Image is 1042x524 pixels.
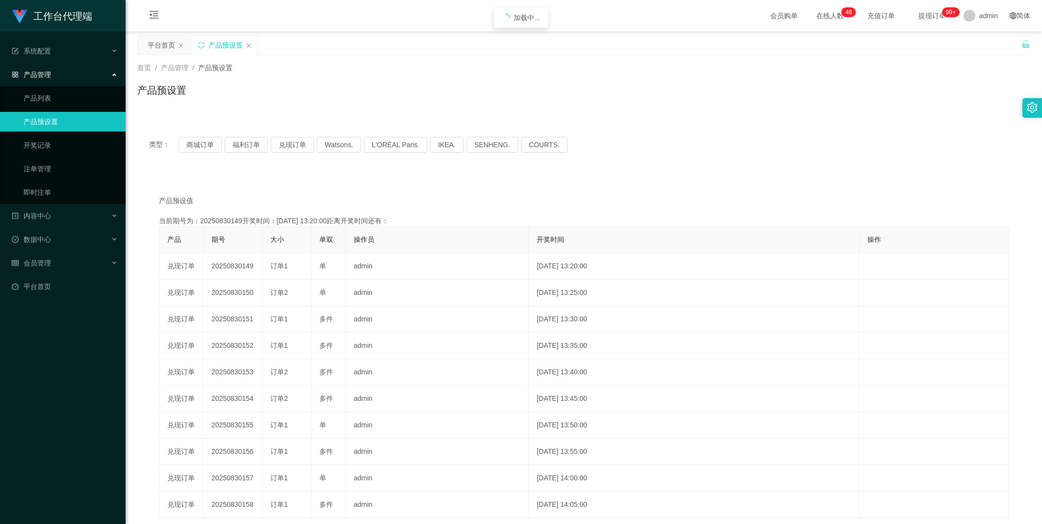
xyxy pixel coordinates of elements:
span: 操作员 [354,236,374,243]
p: 8 [849,7,852,17]
span: 多件 [319,447,333,455]
a: 产品预设置 [24,112,118,131]
td: 20250830155 [204,412,262,439]
a: 产品列表 [24,88,118,108]
span: 多件 [319,500,333,508]
span: 多件 [319,368,333,376]
a: 图标: dashboard平台首页 [12,277,118,296]
span: 单 [319,421,326,429]
a: 开奖记录 [24,135,118,155]
div: 当前期号为：20250830149开奖时间：[DATE] 13:20:00距离开奖时间还有： [159,216,1009,226]
td: [DATE] 13:45:00 [529,386,860,412]
a: 工作台代理端 [12,12,92,20]
h1: 产品预设置 [137,83,186,98]
span: 产品预设值 [159,196,193,206]
i: 图标: profile [12,212,19,219]
span: 订单1 [270,474,288,482]
td: 20250830158 [204,492,262,518]
td: admin [346,439,529,465]
span: 订单1 [270,315,288,323]
td: 20250830152 [204,333,262,359]
span: 订单2 [270,288,288,296]
td: [DATE] 13:30:00 [529,306,860,333]
span: 操作 [867,236,881,243]
td: [DATE] 13:20:00 [529,253,860,280]
i: 图标: table [12,260,19,266]
span: 订单1 [270,421,288,429]
td: [DATE] 13:55:00 [529,439,860,465]
span: 数据中心 [12,236,51,243]
button: 兑现订单 [271,137,314,153]
span: 单 [319,288,326,296]
td: admin [346,492,529,518]
span: / [192,64,194,72]
button: 商城订单 [179,137,222,153]
td: 兑现订单 [159,465,204,492]
i: 图标: sync [198,42,205,49]
td: 兑现订单 [159,412,204,439]
td: 兑现订单 [159,333,204,359]
td: 20250830151 [204,306,262,333]
span: 多件 [319,394,333,402]
button: 福利订单 [225,137,268,153]
span: 充值订单 [862,12,900,19]
td: 兑现订单 [159,280,204,306]
td: 20250830157 [204,465,262,492]
td: admin [346,280,529,306]
i: 图标: close [246,43,252,49]
td: admin [346,333,529,359]
td: [DATE] 13:25:00 [529,280,860,306]
span: 首页 [137,64,151,72]
span: 订单1 [270,341,288,349]
span: 系统配置 [12,47,51,55]
td: 兑现订单 [159,359,204,386]
button: L'ORÉAL Paris. [364,137,427,153]
span: 在线人数 [811,12,849,19]
td: [DATE] 14:00:00 [529,465,860,492]
span: 产品预设置 [198,64,233,72]
td: admin [346,412,529,439]
sup: 48 [841,7,856,17]
td: 兑现订单 [159,439,204,465]
td: 20250830154 [204,386,262,412]
i: 图标: global [1010,12,1016,19]
td: 兑现订单 [159,253,204,280]
i: icon: loading [502,14,510,22]
h1: 工作台代理端 [33,0,92,32]
i: 图标: appstore-o [12,71,19,78]
span: 单 [319,262,326,270]
span: 产品管理 [12,71,51,79]
button: COURTS. [521,137,568,153]
i: 图标: setting [1027,102,1038,113]
a: 即时注单 [24,183,118,202]
span: 订单1 [270,447,288,455]
td: admin [346,359,529,386]
span: / [155,64,157,72]
td: [DATE] 14:05:00 [529,492,860,518]
td: 兑现订单 [159,492,204,518]
button: Watsons. [317,137,361,153]
td: admin [346,253,529,280]
i: 图标: menu-fold [137,0,171,32]
span: 内容中心 [12,212,51,220]
span: 大小 [270,236,284,243]
span: 开奖时间 [537,236,564,243]
sup: 1019 [942,7,960,17]
span: 类型： [149,137,179,153]
span: 产品 [167,236,181,243]
span: 产品管理 [161,64,188,72]
i: 图标: form [12,48,19,54]
a: 注单管理 [24,159,118,179]
td: 20250830149 [204,253,262,280]
span: 单 [319,474,326,482]
span: 加载中... [514,14,540,22]
td: [DATE] 13:50:00 [529,412,860,439]
button: IKEA. [430,137,464,153]
i: 图标: close [178,43,184,49]
td: admin [346,386,529,412]
img: logo.9652507e.png [12,10,27,24]
span: 订单1 [270,500,288,508]
td: 兑现订单 [159,386,204,412]
td: [DATE] 13:35:00 [529,333,860,359]
span: 多件 [319,341,333,349]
